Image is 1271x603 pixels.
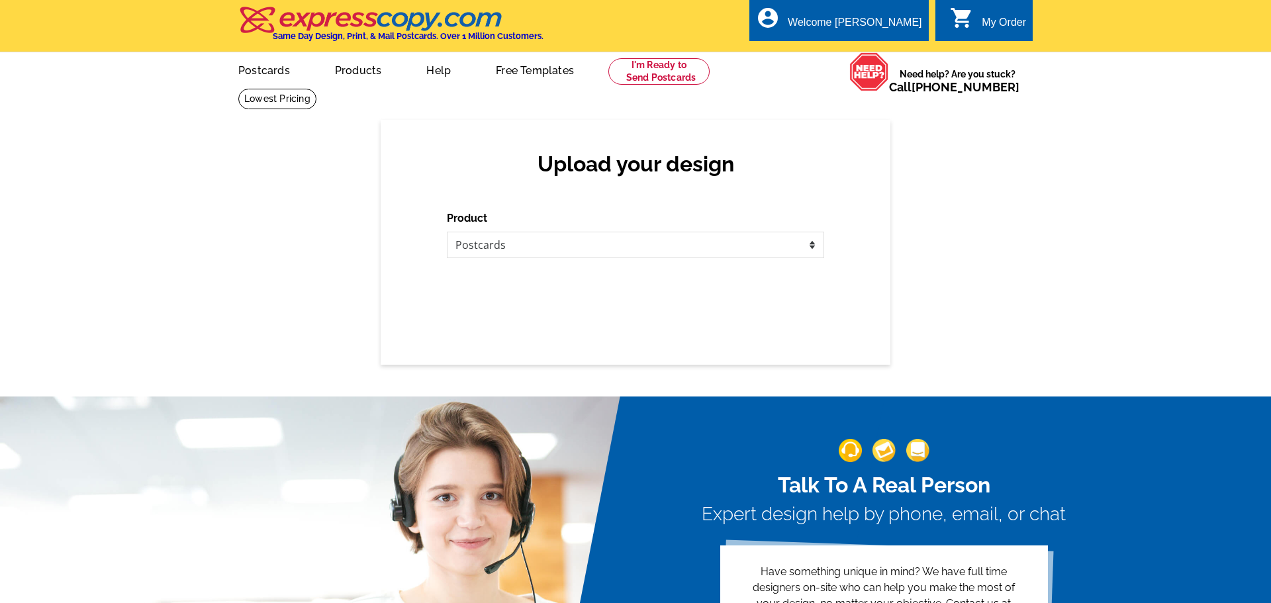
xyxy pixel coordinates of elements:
span: Call [889,80,1019,94]
a: shopping_cart My Order [950,15,1026,31]
a: Postcards [217,54,311,85]
div: Welcome [PERSON_NAME] [788,17,921,35]
h2: Talk To A Real Person [702,473,1066,498]
h4: Same Day Design, Print, & Mail Postcards. Over 1 Million Customers. [273,31,543,41]
a: [PHONE_NUMBER] [912,80,1019,94]
a: Same Day Design, Print, & Mail Postcards. Over 1 Million Customers. [238,16,543,41]
img: help [849,52,889,91]
h3: Expert design help by phone, email, or chat [702,503,1066,526]
a: Products [314,54,403,85]
a: Help [405,54,472,85]
span: Need help? Are you stuck? [889,68,1026,94]
img: support-img-2.png [872,439,896,462]
img: support-img-3_1.png [906,439,929,462]
i: account_circle [756,6,780,30]
h2: Upload your design [460,152,811,177]
label: Product [447,210,487,226]
div: My Order [982,17,1026,35]
img: support-img-1.png [839,439,862,462]
a: Free Templates [475,54,595,85]
i: shopping_cart [950,6,974,30]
